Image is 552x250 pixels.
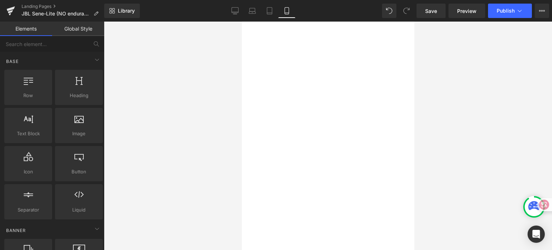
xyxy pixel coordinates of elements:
[57,130,101,137] span: Image
[22,11,91,17] span: JBL Sene-Lite (NO endurance zone)
[118,8,135,14] span: Library
[5,58,19,65] span: Base
[457,7,477,15] span: Preview
[425,7,437,15] span: Save
[261,4,278,18] a: Tablet
[6,206,50,214] span: Separator
[488,4,532,18] button: Publish
[399,4,414,18] button: Redo
[6,168,50,176] span: Icon
[5,227,27,234] span: Banner
[535,4,549,18] button: More
[6,92,50,99] span: Row
[448,4,485,18] a: Preview
[22,4,104,9] a: Landing Pages
[6,130,50,137] span: Text Block
[497,8,515,14] span: Publish
[382,4,396,18] button: Undo
[528,226,545,243] div: Open Intercom Messenger
[57,206,101,214] span: Liquid
[226,4,244,18] a: Desktop
[104,4,140,18] a: New Library
[52,22,104,36] a: Global Style
[244,4,261,18] a: Laptop
[57,92,101,99] span: Heading
[278,4,295,18] a: Mobile
[57,168,101,176] span: Button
